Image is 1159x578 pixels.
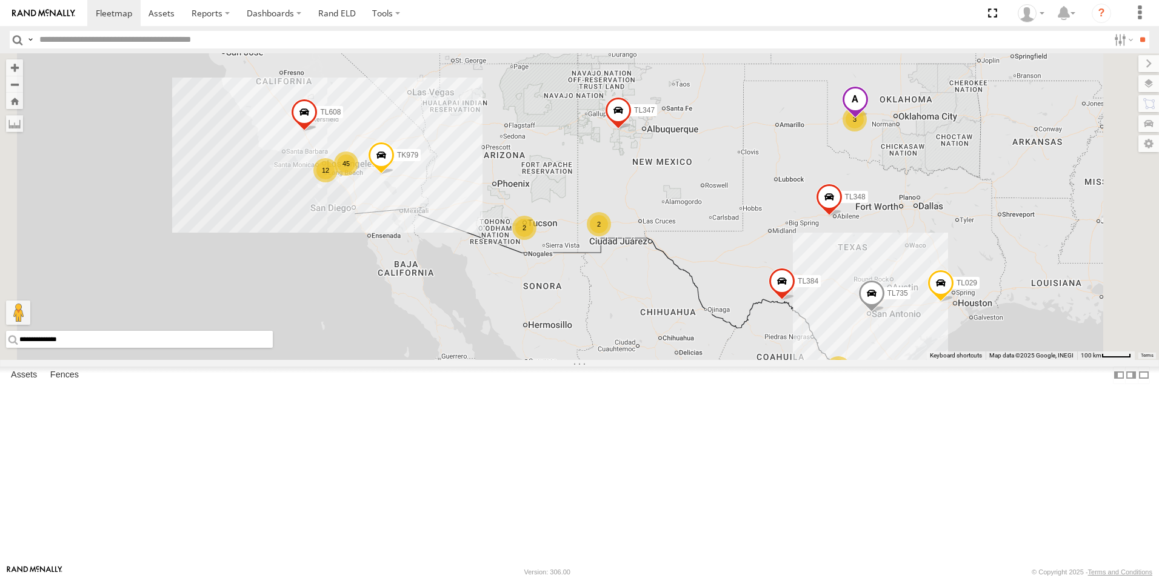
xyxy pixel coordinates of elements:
div: 3 [843,107,867,131]
div: 45 [334,151,358,176]
button: Zoom in [6,59,23,76]
label: Hide Summary Table [1138,367,1150,384]
label: Map Settings [1138,135,1159,152]
a: Terms and Conditions [1088,568,1152,576]
span: 100 km [1081,352,1101,359]
label: Dock Summary Table to the Left [1113,367,1125,384]
button: Keyboard shortcuts [930,351,982,360]
span: TL608 [320,108,341,117]
span: Map data ©2025 Google, INEGI [989,352,1074,359]
div: 9 [826,356,850,380]
a: Visit our Website [7,566,62,578]
img: rand-logo.svg [12,9,75,18]
button: Map Scale: 100 km per 45 pixels [1077,351,1135,360]
button: Zoom Home [6,93,23,109]
label: Search Filter Options [1109,31,1135,48]
label: Dock Summary Table to the Right [1125,367,1137,384]
div: 2 [512,216,536,240]
label: Fences [44,367,85,384]
label: Assets [5,367,43,384]
button: Drag Pegman onto the map to open Street View [6,301,30,325]
span: TL029 [957,279,977,288]
button: Zoom out [6,76,23,93]
span: TK979 [397,151,418,160]
div: 12 [313,158,338,182]
a: Terms (opens in new tab) [1141,353,1154,358]
label: Search Query [25,31,35,48]
span: TL384 [798,277,818,286]
div: Version: 306.00 [524,568,570,576]
i: ? [1092,4,1111,23]
span: TL348 [845,193,866,201]
div: Daniel Del Muro [1014,4,1049,22]
label: Measure [6,115,23,132]
div: 2 [587,212,611,236]
span: TL735 [887,289,908,297]
div: © Copyright 2025 - [1032,568,1152,576]
span: TL347 [634,106,655,115]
